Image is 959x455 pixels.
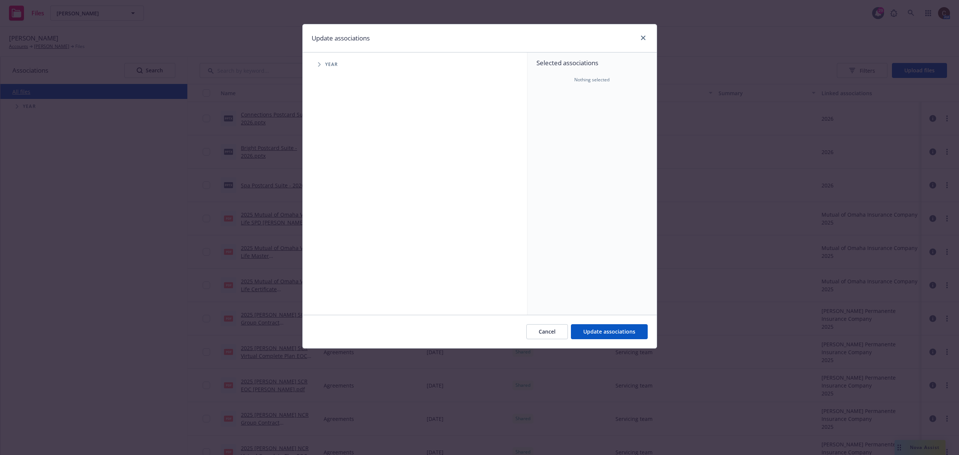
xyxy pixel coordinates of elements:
[536,58,648,67] span: Selected associations
[526,324,568,339] button: Cancel
[583,328,635,335] span: Update associations
[312,33,370,43] h1: Update associations
[325,62,338,67] span: Year
[574,76,609,83] span: Nothing selected
[303,57,527,72] div: Tree Example
[639,33,648,42] a: close
[571,324,648,339] button: Update associations
[539,328,556,335] span: Cancel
